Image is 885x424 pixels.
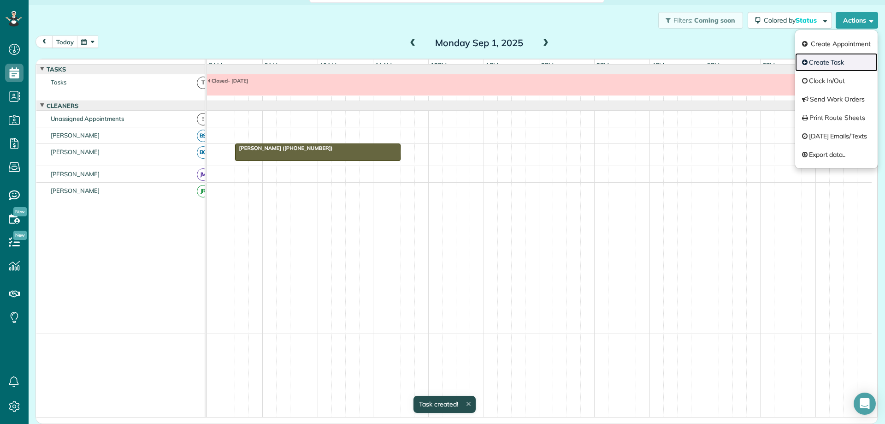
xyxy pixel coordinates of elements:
[795,35,878,53] a: Create Appointment
[207,78,249,84] span: Closed- [DATE]
[595,61,611,69] span: 3pm
[197,185,209,197] span: JR
[484,61,500,69] span: 1pm
[49,187,102,194] span: [PERSON_NAME]
[49,115,126,122] span: Unassigned Appointments
[45,102,80,109] span: Cleaners
[694,16,736,24] span: Coming soon
[795,145,878,164] a: Export data..
[705,61,721,69] span: 5pm
[197,113,209,125] span: !
[197,146,209,159] span: BC
[49,170,102,178] span: [PERSON_NAME]
[45,66,68,73] span: Tasks
[836,12,878,29] button: Actions
[795,53,878,72] a: Create Task
[373,61,394,69] span: 11am
[795,127,878,145] a: [DATE] Emails/Texts
[197,130,209,142] span: BS
[673,16,693,24] span: Filters:
[207,61,224,69] span: 8am
[413,396,476,413] div: Task created!
[318,61,339,69] span: 10am
[263,61,280,69] span: 9am
[235,145,333,151] span: [PERSON_NAME] ([PHONE_NUMBER])
[854,393,876,415] div: Open Intercom Messenger
[197,168,209,181] span: JM
[796,16,818,24] span: Status
[761,61,777,69] span: 6pm
[764,16,820,24] span: Colored by
[49,148,102,155] span: [PERSON_NAME]
[795,72,878,90] a: Clock In/Out
[197,77,209,89] span: T
[422,38,537,48] h2: Monday Sep 1, 2025
[429,61,448,69] span: 12pm
[49,78,68,86] span: Tasks
[49,131,102,139] span: [PERSON_NAME]
[748,12,832,29] button: Colored byStatus
[795,108,878,127] a: Print Route Sheets
[35,36,53,48] button: prev
[13,231,27,240] span: New
[650,61,666,69] span: 4pm
[52,36,78,48] button: today
[539,61,555,69] span: 2pm
[795,90,878,108] a: Send Work Orders
[13,207,27,216] span: New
